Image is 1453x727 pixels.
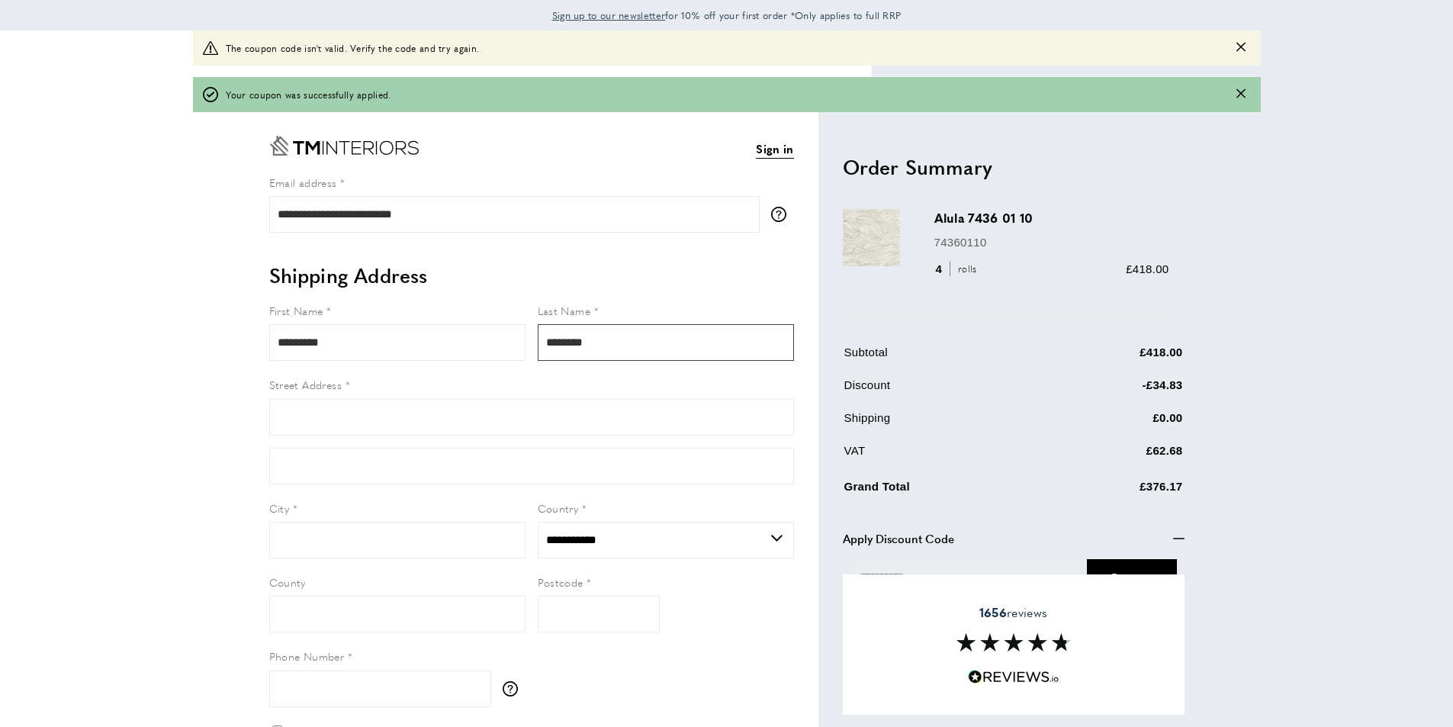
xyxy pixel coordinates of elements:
[1236,88,1246,102] button: Close message
[1050,409,1183,439] td: £0.00
[844,474,1049,507] td: Grand Total
[1087,559,1177,596] button: Cancel Coupon
[269,303,323,318] span: First Name
[771,207,794,222] button: More information
[979,603,1007,621] strong: 1656
[843,209,900,266] img: Alula 7436 01 10
[226,41,480,56] span: The coupon code isn't valid. Verify the code and try again.
[1050,474,1183,507] td: £376.17
[844,409,1049,439] td: Shipping
[1111,569,1152,585] span: Cancel Coupon
[844,442,1049,471] td: VAT
[269,175,337,190] span: Email address
[979,605,1047,620] span: reviews
[1050,442,1183,471] td: £62.68
[269,136,419,156] a: Go to Home page
[226,88,391,102] span: Your coupon was successfully applied.
[552,8,902,22] span: for 10% off your first order *Only applies to full RRP
[538,303,591,318] span: Last Name
[956,633,1071,651] img: Reviews section
[844,376,1049,406] td: Discount
[269,377,342,392] span: Street Address
[538,574,583,590] span: Postcode
[552,8,666,22] span: Sign up to our newsletter
[1236,41,1246,56] button: Close message
[269,500,290,516] span: City
[934,260,982,278] div: 4
[552,8,666,23] a: Sign up to our newsletter
[934,233,1169,252] p: 74360110
[950,262,981,276] span: rolls
[538,500,579,516] span: Country
[934,209,1169,227] h3: Alula 7436 01 10
[1050,343,1183,373] td: £418.00
[756,140,793,159] a: Sign in
[1050,376,1183,406] td: -£34.83
[844,343,1049,373] td: Subtotal
[269,574,306,590] span: County
[503,681,526,696] button: More information
[843,529,954,548] span: Apply Discount Code
[843,153,1185,181] h2: Order Summary
[269,648,345,664] span: Phone Number
[1126,262,1169,275] span: £418.00
[269,262,794,289] h2: Shipping Address
[968,670,1059,684] img: Reviews.io 5 stars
